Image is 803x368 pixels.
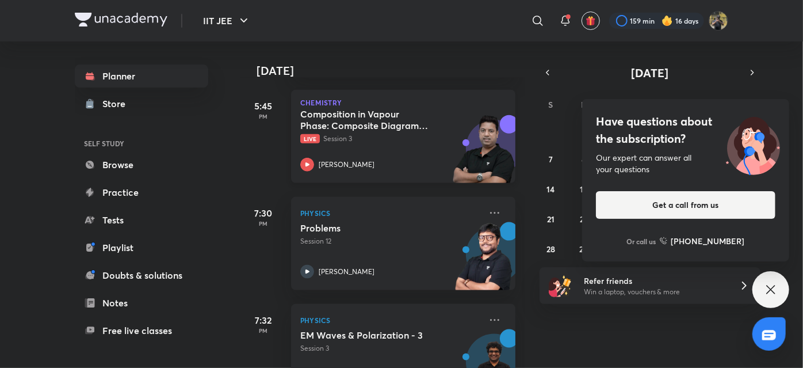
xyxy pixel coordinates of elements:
[584,287,725,297] p: Win a laptop, vouchers & more
[452,222,515,302] img: unacademy
[300,206,481,220] p: Physics
[257,64,527,78] h4: [DATE]
[661,15,673,26] img: streak
[632,65,669,81] span: [DATE]
[542,240,560,258] button: September 28, 2025
[240,313,286,327] h5: 7:32
[300,313,481,327] p: Physics
[300,236,481,246] p: Session 12
[627,236,656,246] p: Or call us
[596,152,775,175] div: Our expert can answer all your questions
[549,99,553,110] abbr: Sunday
[75,92,208,115] a: Store
[580,184,588,195] abbr: September 15, 2025
[75,13,167,26] img: Company Logo
[300,99,506,106] p: Chemistry
[75,236,208,259] a: Playlist
[547,214,555,225] abbr: September 21, 2025
[300,134,481,144] p: Session 3
[575,120,593,138] button: September 1, 2025
[300,329,443,341] h5: EM Waves & Polarization - 3
[596,113,775,147] h4: Have questions about the subscription?
[580,244,588,255] abbr: September 29, 2025
[300,108,443,131] h5: Composition in Vapour Phase: Composite Diagrams and Problem Solving
[102,97,132,111] div: Store
[240,206,286,220] h5: 7:30
[581,99,588,110] abbr: Monday
[542,150,560,168] button: September 7, 2025
[660,235,745,247] a: [PHONE_NUMBER]
[671,235,745,247] h6: [PHONE_NUMBER]
[586,16,596,26] img: avatar
[75,319,208,342] a: Free live classes
[75,65,208,88] a: Planner
[452,115,515,195] img: unacademy
[240,220,286,227] p: PM
[596,191,775,219] button: Get a call from us
[319,160,374,170] p: [PERSON_NAME]
[542,210,560,228] button: September 21, 2025
[582,12,600,30] button: avatar
[575,150,593,168] button: September 8, 2025
[709,11,728,31] img: KRISH JINDAL
[240,327,286,334] p: PM
[584,275,725,287] h6: Refer friends
[575,210,593,228] button: September 22, 2025
[549,154,553,165] abbr: September 7, 2025
[75,13,167,29] a: Company Logo
[319,267,374,277] p: [PERSON_NAME]
[556,65,744,81] button: [DATE]
[240,113,286,120] p: PM
[75,181,208,204] a: Practice
[75,264,208,287] a: Doubts & solutions
[575,180,593,198] button: September 15, 2025
[300,222,443,234] h5: Problems
[542,180,560,198] button: September 14, 2025
[75,134,208,153] h6: SELF STUDY
[575,240,593,258] button: September 29, 2025
[580,214,588,225] abbr: September 22, 2025
[300,134,320,143] span: Live
[196,9,258,32] button: IIT JEE
[547,184,555,195] abbr: September 14, 2025
[300,343,481,354] p: Session 3
[549,274,572,297] img: referral
[546,244,555,255] abbr: September 28, 2025
[240,99,286,113] h5: 5:45
[75,153,208,176] a: Browse
[717,113,789,175] img: ttu_illustration_new.svg
[75,291,208,314] a: Notes
[75,208,208,232] a: Tests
